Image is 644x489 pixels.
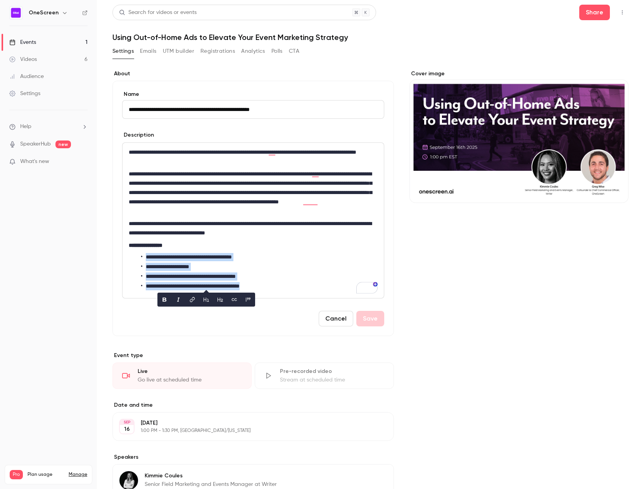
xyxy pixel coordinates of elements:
button: bold [158,293,171,306]
div: Events [9,38,36,46]
button: CTA [289,45,299,57]
div: Live [138,368,242,375]
span: Help [20,123,31,131]
button: Cancel [319,311,353,326]
div: LiveGo live at scheduled time [112,362,252,389]
label: Description [122,131,154,139]
p: 1:00 PM - 1:30 PM, [GEOGRAPHIC_DATA]/[US_STATE] [141,428,353,434]
label: About [112,70,394,78]
div: Settings [9,90,40,97]
button: Analytics [241,45,265,57]
button: link [186,293,199,306]
p: Kimmie Coules [145,472,344,480]
button: Settings [112,45,134,57]
h6: OneScreen [29,9,59,17]
div: To enrich screen reader interactions, please activate Accessibility in Grammarly extension settings [123,143,384,298]
iframe: Noticeable Trigger [78,158,88,165]
button: UTM builder [163,45,194,57]
span: Pro [10,470,23,479]
p: [DATE] [141,419,353,427]
section: Cover image [409,70,628,203]
button: italic [172,293,185,306]
div: Pre-recorded videoStream at scheduled time [255,362,394,389]
img: OneScreen [10,7,22,19]
label: Date and time [112,401,394,409]
button: Emails [140,45,156,57]
button: blockquote [242,293,254,306]
div: Videos [9,55,37,63]
div: Pre-recorded video [280,368,384,375]
section: description [122,142,384,298]
label: Cover image [409,70,628,78]
button: Polls [271,45,283,57]
div: Search for videos or events [119,9,197,17]
li: help-dropdown-opener [9,123,88,131]
button: Share [579,5,610,20]
div: editor [123,143,384,298]
label: Speakers [112,453,394,461]
div: Audience [9,73,44,80]
a: Manage [69,472,87,478]
label: Name [122,90,384,98]
h1: Using Out-of-Home Ads to Elevate Your Event Marketing Strategy [112,33,628,42]
p: Senior Field Marketing and Events Manager at Writer [145,480,344,488]
div: Go live at scheduled time [138,376,242,384]
div: SEP [120,420,134,425]
span: What's new [20,158,49,166]
p: 16 [124,425,130,433]
div: Stream at scheduled time [280,376,384,384]
span: new [55,140,71,148]
span: Plan usage [28,472,64,478]
button: Registrations [200,45,235,57]
p: Event type [112,352,394,359]
a: SpeakerHub [20,140,51,148]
